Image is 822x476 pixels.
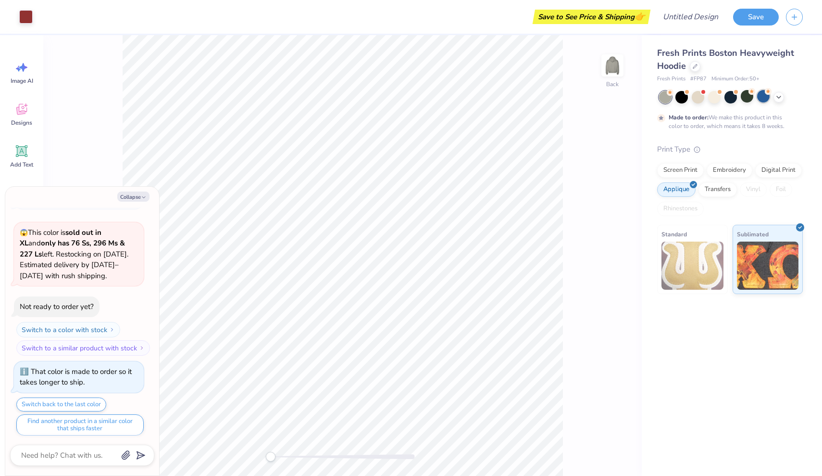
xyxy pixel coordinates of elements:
div: Save to See Price & Shipping [535,10,648,24]
button: Collapse [117,192,149,202]
div: That color is made to order so it takes longer to ship. [20,367,132,387]
span: Designs [11,119,32,127]
div: Not ready to order yet? [20,302,94,311]
span: Standard [661,229,687,239]
img: Sublimated [737,242,799,290]
div: Rhinestones [657,202,704,216]
div: Print Type [657,144,803,155]
img: Switch to a similar product with stock [139,345,145,351]
input: Untitled Design [655,7,726,26]
button: Find another product in a similar color that ships faster [16,414,144,436]
span: Fresh Prints [657,75,685,83]
span: # FP87 [690,75,707,83]
span: 😱 [20,228,28,237]
span: Sublimated [737,229,769,239]
div: We make this product in this color to order, which means it takes 8 weeks. [669,113,787,130]
div: Embroidery [707,163,752,178]
button: Switch back to the last color [16,398,106,412]
img: Switch to a color with stock [109,327,115,333]
div: Transfers [698,182,737,197]
button: Switch to a color with stock [16,322,120,337]
span: Add Text [10,161,33,168]
div: Digital Print [755,163,802,178]
div: Vinyl [740,182,767,197]
div: Screen Print [657,163,704,178]
div: Back [606,80,619,89]
span: Fresh Prints Boston Heavyweight Hoodie [657,47,794,72]
div: Applique [657,182,696,197]
strong: Made to order: [669,114,709,121]
strong: only has 76 Ss, 296 Ms & 227 Ls [20,238,125,259]
div: Foil [770,182,792,197]
button: Save [733,9,779,26]
span: Minimum Order: 50 + [711,75,760,83]
img: Back [603,56,622,75]
button: Switch to a similar product with stock [16,340,150,356]
div: Accessibility label [266,452,275,462]
span: This color is and left. Restocking on [DATE]. Estimated delivery by [DATE]–[DATE] with rush shipp... [20,228,128,281]
span: 👉 [635,11,645,22]
img: Standard [661,242,723,290]
span: Image AI [11,77,33,85]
